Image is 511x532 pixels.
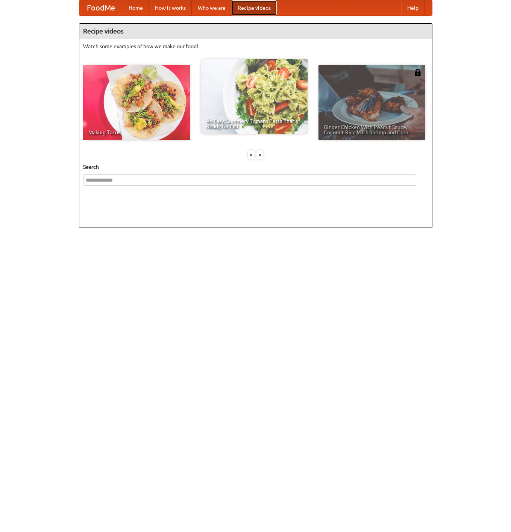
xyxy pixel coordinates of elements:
a: Help [401,0,425,15]
a: How it works [149,0,192,15]
a: FoodMe [79,0,123,15]
h4: Recipe videos [79,24,432,39]
img: 483408.png [414,69,422,76]
h5: Search [83,163,428,171]
a: Recipe videos [232,0,277,15]
a: Home [123,0,149,15]
div: « [248,150,255,159]
span: An Easy, Summery Tomato Pasta That's Ready for Fall [206,118,302,129]
p: Watch some examples of how we make our food! [83,42,428,50]
span: Making Tacos [88,130,185,135]
a: Making Tacos [83,65,190,140]
a: An Easy, Summery Tomato Pasta That's Ready for Fall [201,59,308,134]
a: Who we are [192,0,232,15]
div: » [256,150,263,159]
